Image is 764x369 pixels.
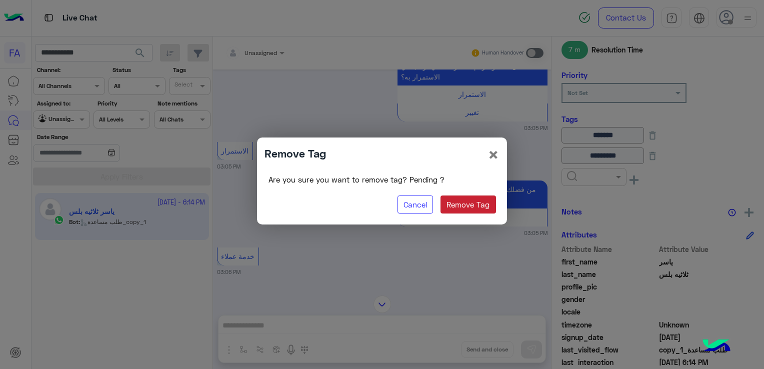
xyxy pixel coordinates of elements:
[487,143,499,165] span: ×
[440,195,496,213] button: Remove Tag
[268,175,496,184] h6: Are you sure you want to remove tag? Pending ?
[397,195,433,213] button: Cancel
[487,145,499,164] button: Close
[699,329,734,364] img: hulul-logo.png
[264,145,326,161] h4: Remove Tag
